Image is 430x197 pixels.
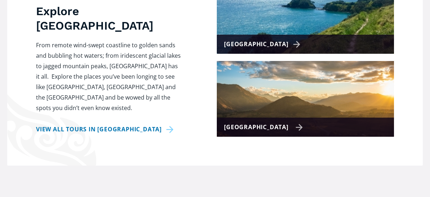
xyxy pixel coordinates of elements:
a: View all tours in [GEOGRAPHIC_DATA] [36,124,176,135]
p: From remote wind-swept coastline to golden sands and bubbling hot waters; from iridescent glacial... [36,40,181,113]
a: [GEOGRAPHIC_DATA] [217,61,394,137]
div: [GEOGRAPHIC_DATA] [224,39,303,49]
div: [GEOGRAPHIC_DATA] [224,122,303,132]
h3: Explore [GEOGRAPHIC_DATA] [36,4,181,33]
